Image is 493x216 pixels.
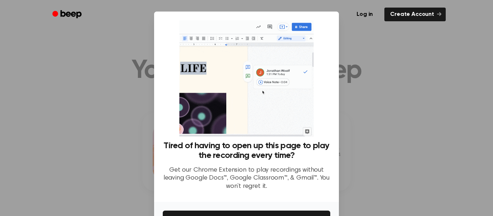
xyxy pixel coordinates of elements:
[163,166,330,191] p: Get our Chrome Extension to play recordings without leaving Google Docs™, Google Classroom™, & Gm...
[384,8,446,21] a: Create Account
[179,20,313,137] img: Beep extension in action
[163,141,330,160] h3: Tired of having to open up this page to play the recording every time?
[47,8,88,22] a: Beep
[349,6,380,23] a: Log in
